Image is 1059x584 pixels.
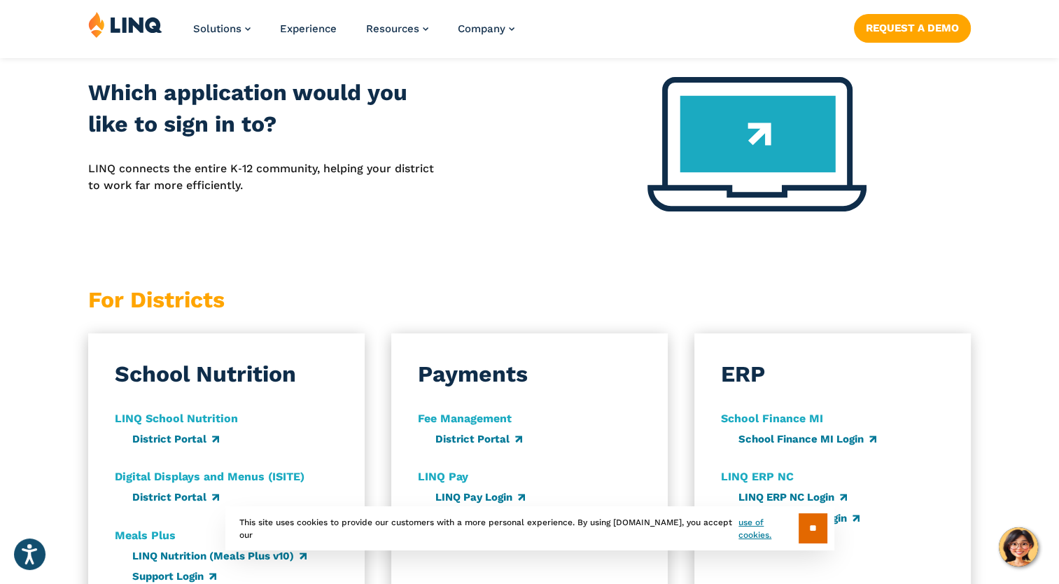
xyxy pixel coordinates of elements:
strong: LINQ School Nutrition [115,412,238,425]
a: Support Login [132,570,216,583]
nav: Primary Navigation [193,11,514,57]
a: Solutions [193,22,251,35]
p: LINQ connects the entire K‑12 community, helping your district to work far more efficiently. [88,160,440,195]
a: District Portal [132,491,219,503]
span: Solutions [193,22,241,35]
strong: School Finance MI [721,412,823,425]
a: Resources [366,22,428,35]
img: LINQ | K‑12 Software [88,11,162,38]
h3: ERP [721,359,765,390]
a: District Portal [132,433,219,445]
a: use of cookies. [738,516,798,541]
span: Resources [366,22,419,35]
a: LINQ Pay Login [435,491,525,503]
a: Request a Demo [854,14,971,42]
a: District Portal [435,433,522,445]
a: School Finance MI Login [738,433,876,445]
h2: Which application would you like to sign in to? [88,77,440,141]
button: Hello, have a question? Let’s chat. [999,527,1038,566]
strong: LINQ Pay [418,470,468,483]
nav: Button Navigation [854,11,971,42]
a: LINQ ERP NC Login [738,491,847,503]
a: Experience [280,22,337,35]
h3: School Nutrition [115,359,296,390]
strong: Fee Management [418,412,512,425]
a: Company [458,22,514,35]
h3: For Districts [88,284,365,316]
strong: LINQ ERP NC [721,470,794,483]
span: Company [458,22,505,35]
div: This site uses cookies to provide our customers with a more personal experience. By using [DOMAIN... [225,506,834,550]
h3: Payments [418,359,528,390]
strong: Digital Displays and Menus (ISITE) [115,470,304,483]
